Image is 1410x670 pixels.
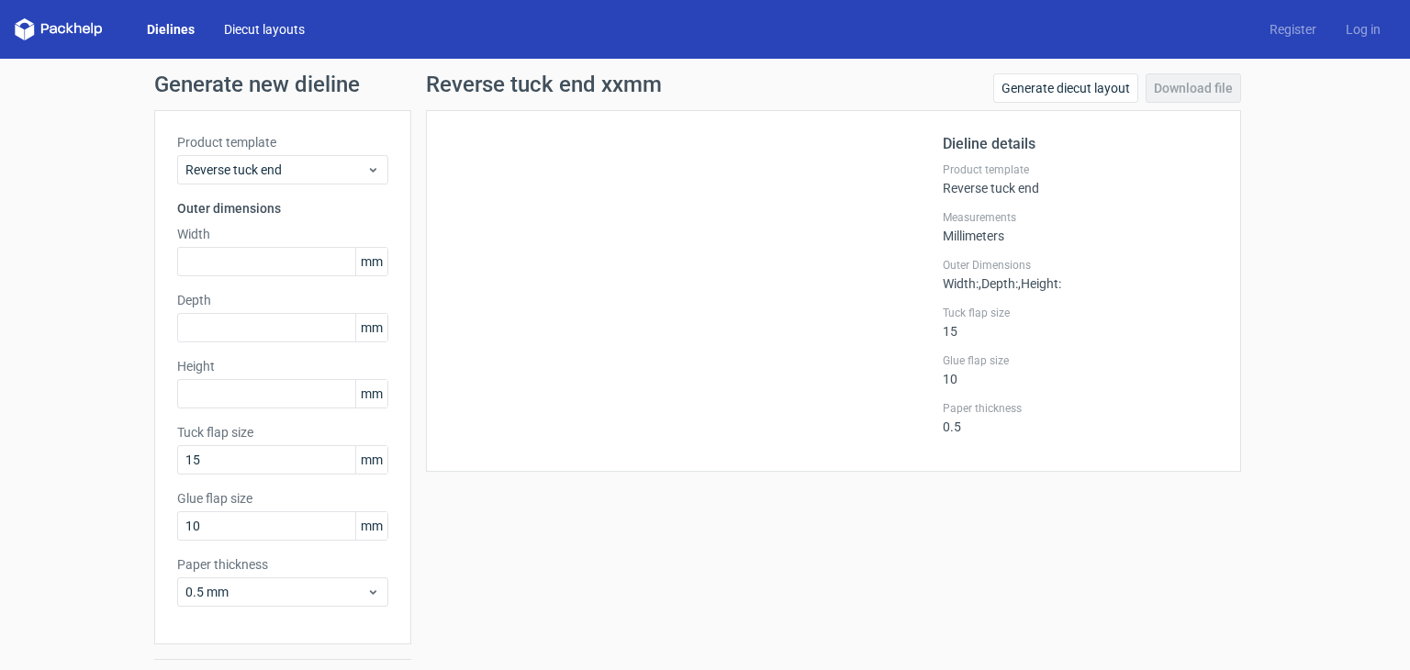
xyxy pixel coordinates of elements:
[177,357,388,375] label: Height
[154,73,1256,95] h1: Generate new dieline
[185,583,366,601] span: 0.5 mm
[185,161,366,179] span: Reverse tuck end
[355,248,387,275] span: mm
[943,258,1218,273] label: Outer Dimensions
[177,225,388,243] label: Width
[132,20,209,39] a: Dielines
[177,423,388,441] label: Tuck flap size
[177,291,388,309] label: Depth
[943,133,1218,155] h2: Dieline details
[355,512,387,540] span: mm
[1255,20,1331,39] a: Register
[943,210,1218,225] label: Measurements
[979,276,1018,291] span: , Depth :
[943,353,1218,386] div: 10
[1018,276,1061,291] span: , Height :
[1331,20,1395,39] a: Log in
[943,162,1218,177] label: Product template
[943,353,1218,368] label: Glue flap size
[943,306,1218,320] label: Tuck flap size
[426,73,662,95] h1: Reverse tuck end xxmm
[943,306,1218,339] div: 15
[943,401,1218,416] label: Paper thickness
[355,314,387,341] span: mm
[177,555,388,574] label: Paper thickness
[177,489,388,508] label: Glue flap size
[993,73,1138,103] a: Generate diecut layout
[209,20,319,39] a: Diecut layouts
[943,276,979,291] span: Width :
[943,162,1218,195] div: Reverse tuck end
[355,380,387,408] span: mm
[177,199,388,218] h3: Outer dimensions
[355,446,387,474] span: mm
[177,133,388,151] label: Product template
[943,210,1218,243] div: Millimeters
[943,401,1218,434] div: 0.5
